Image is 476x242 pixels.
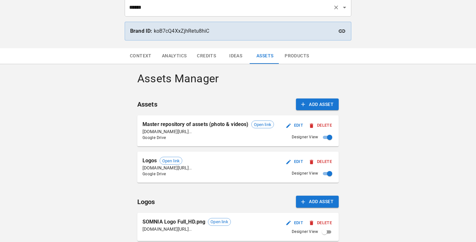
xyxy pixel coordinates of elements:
[137,99,157,109] h6: Assets
[137,72,339,86] h4: Assets Manager
[137,197,155,207] h6: Logos
[252,121,274,128] span: Open link
[130,28,152,34] strong: Brand ID:
[250,48,279,64] button: Assets
[308,218,334,228] button: Delete
[142,171,192,178] span: Google Drive
[279,48,314,64] button: Products
[284,121,305,131] button: Edit
[332,3,341,12] button: Clear
[142,157,157,165] p: Logos
[292,229,318,235] span: Designer View
[208,219,230,225] span: Open link
[142,218,205,226] p: SOMNIA Logo Full_HD.png
[296,98,339,110] button: Add Asset
[292,170,318,177] span: Designer View
[284,157,305,167] button: Edit
[142,226,231,232] p: [DOMAIN_NAME][URL]..
[157,48,192,64] button: Analytics
[340,3,349,12] button: Open
[296,196,339,208] button: Add Asset
[142,135,274,141] span: Google Drive
[284,218,305,228] button: Edit
[142,128,274,135] p: [DOMAIN_NAME][URL]..
[192,48,221,64] button: Credits
[160,157,182,165] div: Open link
[292,134,318,141] span: Designer View
[142,165,192,171] p: [DOMAIN_NAME][URL]..
[251,121,274,128] div: Open link
[308,121,334,131] button: Delete
[125,48,157,64] button: Context
[221,48,250,64] button: Ideas
[142,121,249,128] p: Master repository of assets (photo & videos)
[160,158,182,164] span: Open link
[130,27,346,35] p: koB7cQ4XxZjhRetu8hiC
[308,157,334,167] button: Delete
